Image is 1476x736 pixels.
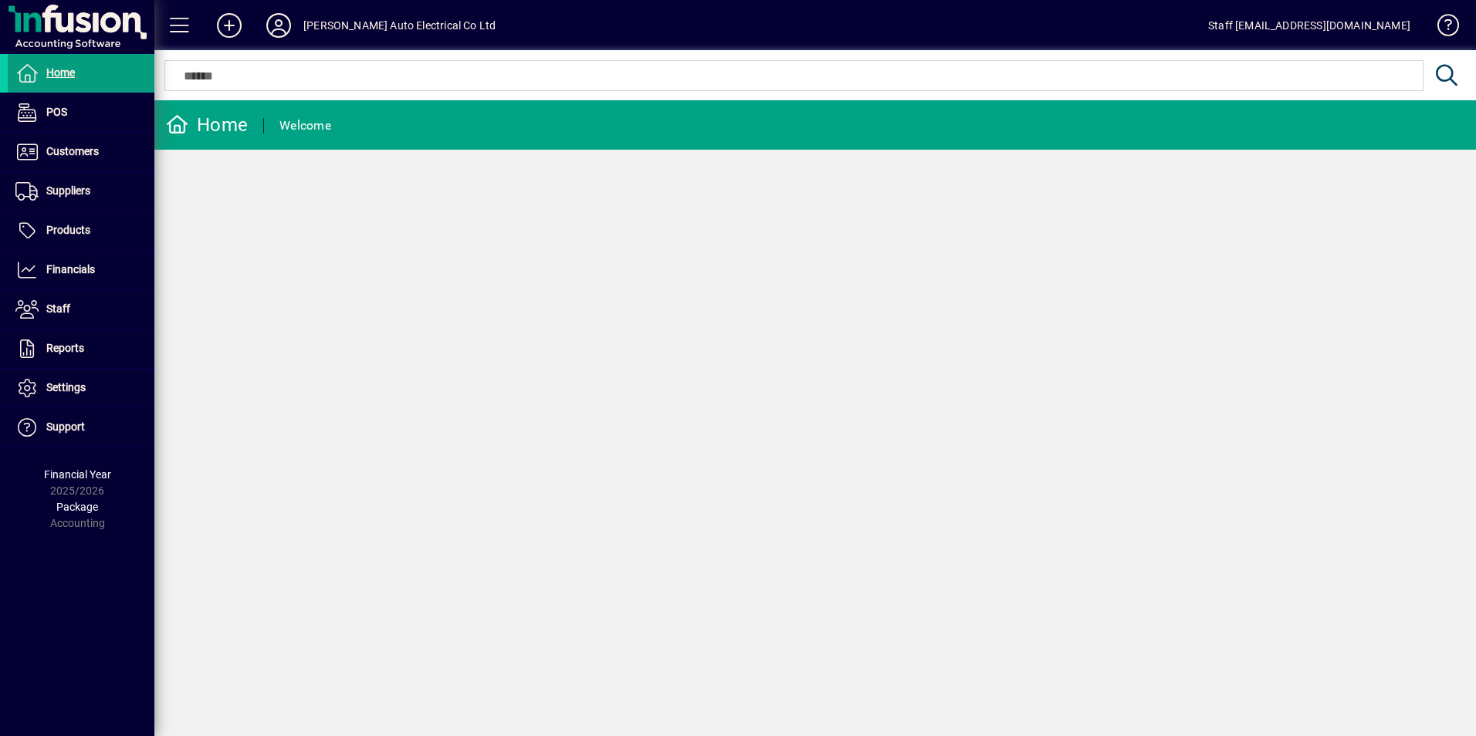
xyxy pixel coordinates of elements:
[1208,13,1410,38] div: Staff [EMAIL_ADDRESS][DOMAIN_NAME]
[166,113,248,137] div: Home
[44,468,111,481] span: Financial Year
[46,66,75,79] span: Home
[46,263,95,275] span: Financials
[8,290,154,329] a: Staff
[254,12,303,39] button: Profile
[46,184,90,197] span: Suppliers
[1426,3,1457,53] a: Knowledge Base
[8,251,154,289] a: Financials
[8,329,154,368] a: Reports
[46,302,70,315] span: Staff
[303,13,496,38] div: [PERSON_NAME] Auto Electrical Co Ltd
[46,381,86,393] span: Settings
[46,420,85,433] span: Support
[8,408,154,447] a: Support
[56,501,98,513] span: Package
[46,145,99,157] span: Customers
[46,106,67,118] span: POS
[8,133,154,171] a: Customers
[8,211,154,250] a: Products
[8,369,154,407] a: Settings
[205,12,254,39] button: Add
[46,342,84,354] span: Reports
[46,224,90,236] span: Products
[8,172,154,211] a: Suppliers
[279,113,331,138] div: Welcome
[8,93,154,132] a: POS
